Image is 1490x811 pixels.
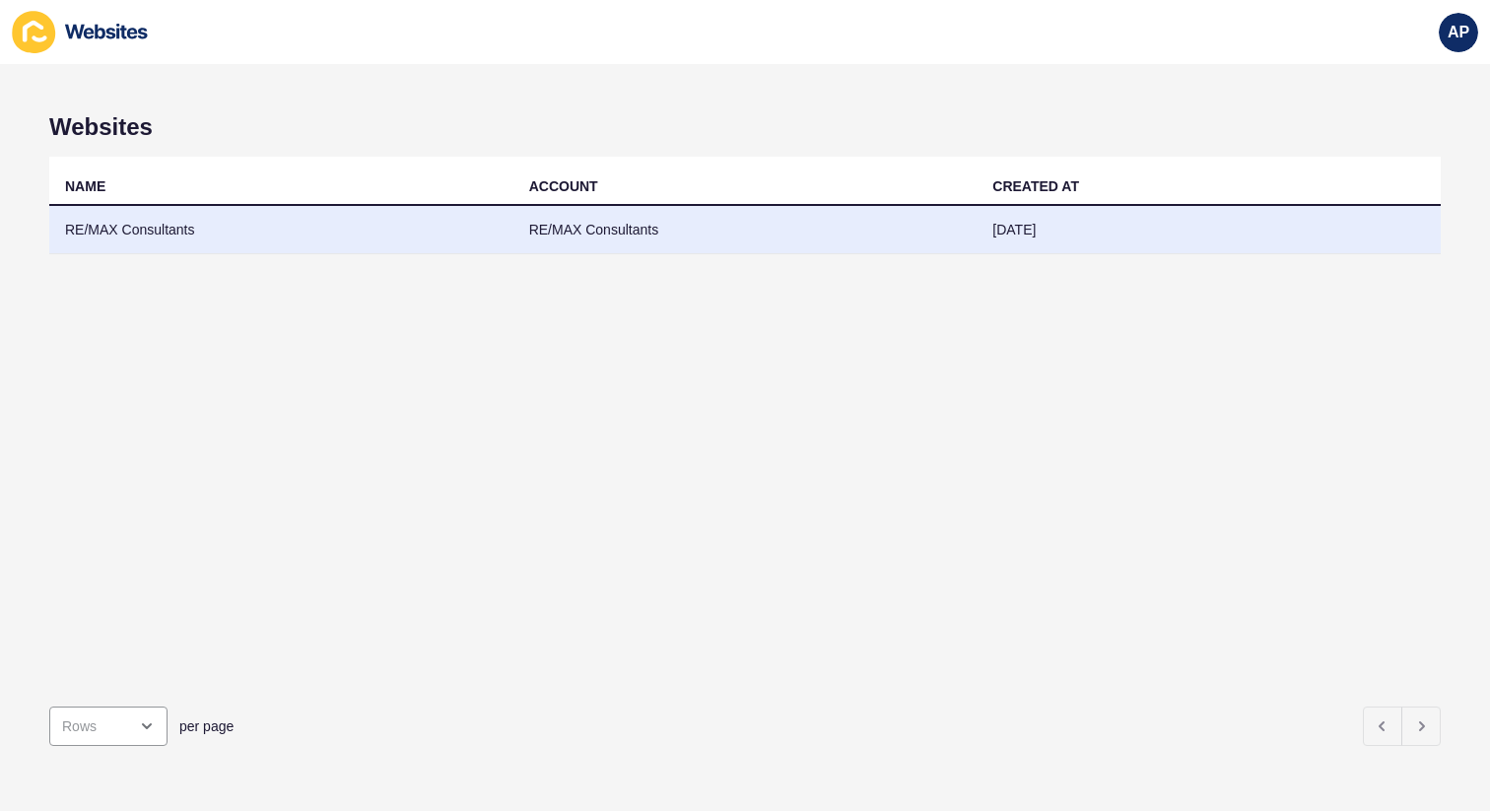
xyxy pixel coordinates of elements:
div: open menu [49,707,168,746]
span: per page [179,716,234,736]
div: CREATED AT [992,176,1079,196]
div: ACCOUNT [529,176,598,196]
span: AP [1448,23,1469,42]
div: NAME [65,176,105,196]
td: RE/MAX Consultants [49,206,513,254]
td: RE/MAX Consultants [513,206,978,254]
td: [DATE] [977,206,1441,254]
h1: Websites [49,113,1441,141]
